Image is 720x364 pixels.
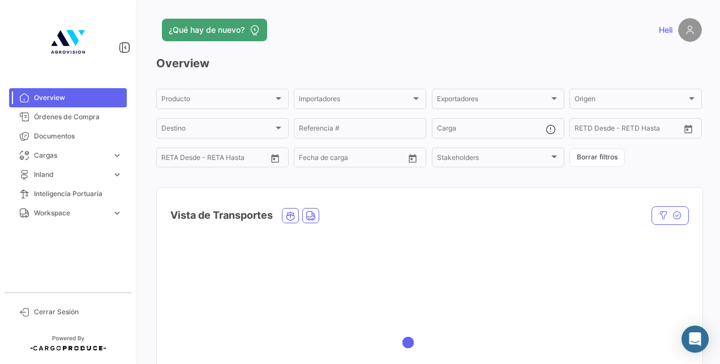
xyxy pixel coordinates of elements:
[161,155,182,163] input: Desde
[161,126,273,134] span: Destino
[437,97,549,105] span: Exportadores
[299,97,411,105] span: Importadores
[575,97,687,105] span: Origen
[112,208,122,218] span: expand_more
[575,126,595,134] input: Desde
[156,55,702,71] h3: Overview
[34,112,122,122] span: Órdenes de Compra
[9,88,127,107] a: Overview
[170,207,273,223] h4: Vista de Transportes
[169,24,245,36] span: ¿Qué hay de nuevo?
[303,209,319,223] button: Land
[659,24,672,36] span: Heli
[161,97,273,105] span: Producto
[299,155,319,163] input: Desde
[282,209,298,223] button: Ocean
[9,127,127,146] a: Documentos
[34,150,108,161] span: Cargas
[162,19,267,41] button: ¿Qué hay de nuevo?
[34,189,122,199] span: Inteligencia Portuaria
[9,184,127,203] a: Inteligencia Portuaria
[678,18,702,42] img: placeholder-user.png
[682,326,709,353] div: Abrir Intercom Messenger
[190,155,240,163] input: Hasta
[437,155,549,163] span: Stakeholders
[9,107,127,127] a: Órdenes de Compra
[267,150,284,167] button: Open calendar
[34,170,108,180] span: Inland
[40,14,96,70] img: 4b7f8542-3a82-4138-a362-aafd166d3a59.jpg
[680,120,697,137] button: Open calendar
[34,208,108,218] span: Workspace
[34,131,122,141] span: Documentos
[404,150,421,167] button: Open calendar
[34,93,122,103] span: Overview
[112,170,122,180] span: expand_more
[569,148,625,167] button: Borrar filtros
[112,150,122,161] span: expand_more
[327,155,378,163] input: Hasta
[603,126,653,134] input: Hasta
[34,307,122,317] span: Cerrar Sesión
